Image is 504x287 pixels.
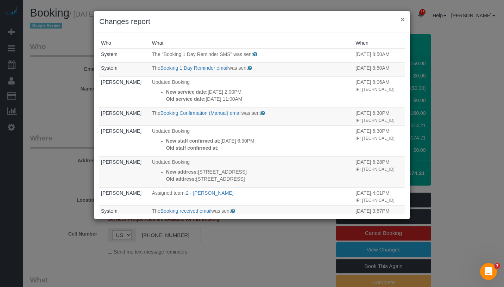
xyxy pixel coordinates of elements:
[99,107,150,125] td: Who
[166,137,352,144] p: [DATE] 6:30PM
[101,79,141,85] a: [PERSON_NAME]
[150,156,354,187] td: What
[354,125,405,156] td: When
[150,49,354,63] td: What
[166,88,352,95] p: [DATE] 2:00PM
[166,89,208,95] strong: New service date:
[160,65,228,71] a: Booking 1 Day Reminder email
[354,38,405,49] th: When
[186,190,233,196] a: 2 - [PERSON_NAME]
[150,187,354,205] td: What
[99,205,150,223] td: Who
[152,79,190,85] span: Updated Booking
[354,107,405,125] td: When
[354,49,405,63] td: When
[99,38,150,49] th: Who
[160,208,212,214] a: Booking received email
[166,175,352,182] p: [STREET_ADDRESS]
[166,169,198,175] strong: New address:
[355,118,394,123] small: IP: [TECHNICAL_ID]
[354,187,405,205] td: When
[166,168,352,175] p: [STREET_ADDRESS]
[166,95,352,102] p: [DATE] 11:00AM
[99,156,150,187] td: Who
[101,110,141,116] a: [PERSON_NAME]
[480,263,497,280] iframe: Intercom live chat
[101,65,118,71] a: System
[101,208,118,214] a: System
[355,167,394,172] small: IP: [TECHNICAL_ID]
[150,125,354,156] td: What
[150,63,354,77] td: What
[354,156,405,187] td: When
[99,49,150,63] td: Who
[160,110,241,116] a: Booking Confirmation (Manual) email
[355,198,394,203] small: IP: [TECHNICAL_ID]
[152,208,160,214] span: The
[355,87,394,92] small: IP: [TECHNICAL_ID]
[354,76,405,107] td: When
[101,128,141,134] a: [PERSON_NAME]
[494,263,500,269] span: 7
[166,138,221,144] strong: New staff confirmed at:
[101,159,141,165] a: [PERSON_NAME]
[152,110,160,116] span: The
[150,38,354,49] th: What
[166,176,196,182] strong: Old address:
[99,187,150,205] td: Who
[99,16,405,27] h3: Changes report
[241,110,261,116] span: was sent
[152,65,160,71] span: The
[94,11,410,219] sui-modal: Changes report
[99,76,150,107] td: Who
[212,208,231,214] span: was sent
[101,51,118,57] a: System
[101,190,141,196] a: [PERSON_NAME]
[152,51,253,57] span: The "Booking 1 Day Reminder SMS" was sent
[150,107,354,125] td: What
[166,96,206,102] strong: Old service date:
[150,76,354,107] td: What
[150,205,354,223] td: What
[99,125,150,156] td: Who
[354,205,405,223] td: When
[99,63,150,77] td: Who
[401,15,405,23] button: ×
[354,63,405,77] td: When
[152,159,190,165] span: Updated Booking
[166,145,219,151] strong: Old staff confirmed at:
[228,65,248,71] span: was sent
[152,128,190,134] span: Updated Booking
[355,136,394,141] small: IP: [TECHNICAL_ID]
[152,190,186,196] span: Assigned team:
